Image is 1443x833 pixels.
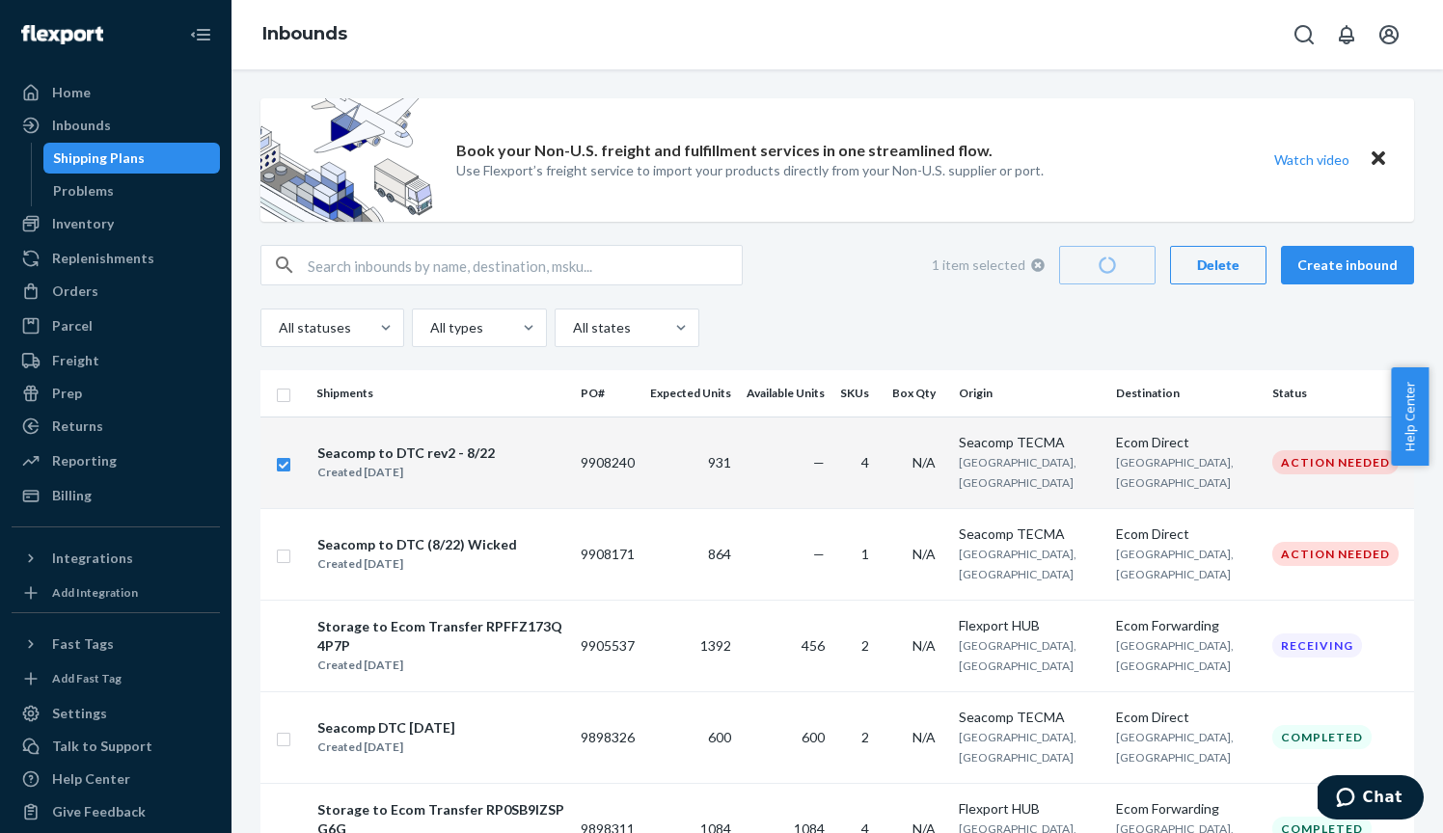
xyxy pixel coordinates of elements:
td: 9908171 [573,508,642,600]
div: Delete [1186,255,1250,275]
span: 1392 [700,637,731,654]
a: Freight [12,345,220,376]
a: Add Fast Tag [12,667,220,690]
div: Reporting [52,451,117,470]
button: Create inbound [1281,246,1414,284]
div: Seacomp TECMA [959,708,1100,727]
div: Created [DATE] [317,738,455,757]
div: Problems [53,181,114,201]
div: Flexport HUB [959,799,1100,819]
a: Inbounds [262,23,347,44]
span: 2 [861,729,869,745]
button: Fast Tags [12,629,220,659]
th: Box Qty [885,370,951,416]
a: Settings [12,698,220,729]
span: [GEOGRAPHIC_DATA], [GEOGRAPHIC_DATA] [1116,547,1234,581]
a: Help Center [12,764,220,794]
div: Shipping Plans [53,148,145,168]
a: Inventory [12,208,220,239]
div: Inbounds [52,116,111,135]
th: Origin [951,370,1107,416]
a: Reporting [12,445,220,476]
div: Ecom Forwarding [1116,616,1257,635]
button: Give Feedback [12,796,220,827]
button: Help Center [1391,367,1429,466]
span: N/A [912,546,936,562]
a: Replenishments [12,243,220,274]
div: Created [DATE] [317,656,564,675]
button: Delete [1170,246,1266,284]
a: Parcel [12,310,220,341]
th: Expected Units [642,370,739,416]
span: N/A [912,454,936,470]
td: 9908240 [573,416,642,508]
span: [GEOGRAPHIC_DATA], [GEOGRAPHIC_DATA] [959,730,1076,765]
div: Seacomp to DTC (8/22) Wicked [317,535,517,554]
button: Open notifications [1327,15,1366,54]
button: Integrations [12,543,220,574]
span: [GEOGRAPHIC_DATA], [GEOGRAPHIC_DATA] [1116,638,1234,673]
div: Storage to Ecom Transfer RPFFZ173Q4P7P [317,617,564,656]
div: Give Feedback [52,802,146,821]
ol: breadcrumbs [247,7,363,63]
a: Home [12,77,220,108]
td: 9905537 [573,600,642,691]
div: Prep [52,384,82,403]
button: Open account menu [1370,15,1408,54]
span: 2 [861,637,869,654]
a: Orders [12,276,220,307]
input: All types [428,318,430,337]
input: All states [571,318,573,337]
div: Flexport HUB [959,616,1100,635]
div: Returns [52,416,103,436]
div: Seacomp TECMA [959,433,1100,452]
th: SKUs [832,370,885,416]
th: Status [1265,370,1414,416]
a: Problems [43,175,221,206]
div: Add Integration [52,584,138,601]
a: Billing [12,480,220,511]
div: Seacomp DTC [DATE] [317,718,455,738]
div: Freight [52,351,99,370]
span: N/A [912,637,936,654]
a: Inbounds [12,110,220,141]
p: Use Flexport’s freight service to import your products directly from your Non-U.S. supplier or port. [456,161,1044,180]
a: Add Integration [12,581,220,605]
iframe: Opens a widget where you can chat to one of our agents [1318,775,1424,823]
div: Settings [52,704,107,723]
span: [GEOGRAPHIC_DATA], [GEOGRAPHIC_DATA] [959,455,1076,490]
span: 4 [861,454,869,470]
div: Action Needed [1272,542,1399,566]
div: Receiving [1272,633,1362,658]
div: Help Center [52,769,130,789]
th: PO# [573,370,642,416]
a: Shipping Plans [43,143,221,174]
a: Prep [12,378,220,409]
a: Returns [12,411,220,442]
th: Destination [1108,370,1265,416]
span: [GEOGRAPHIC_DATA], [GEOGRAPHIC_DATA] [1116,730,1234,765]
div: Ecom Forwarding [1116,799,1257,819]
button: Close Navigation [181,15,220,54]
th: Shipments [309,370,573,416]
div: Inventory [52,214,114,233]
img: Flexport logo [21,25,103,44]
span: N/A [912,729,936,745]
button: Close [1366,146,1391,174]
div: Created [DATE] [317,463,495,482]
span: 931 [708,454,731,470]
span: — [813,454,825,470]
th: Available Units [739,370,832,416]
div: Ecom Direct [1116,524,1257,544]
span: 1 [861,546,869,562]
span: [GEOGRAPHIC_DATA], [GEOGRAPHIC_DATA] [959,547,1076,581]
div: Seacomp to DTC rev2 - 8/22 [317,443,495,463]
span: [GEOGRAPHIC_DATA], [GEOGRAPHIC_DATA] [959,638,1076,673]
div: Integrations [52,549,133,568]
span: — [813,546,825,562]
button: Open Search Box [1285,15,1323,54]
div: 1 item selected [932,246,1045,284]
input: All statuses [277,318,279,337]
